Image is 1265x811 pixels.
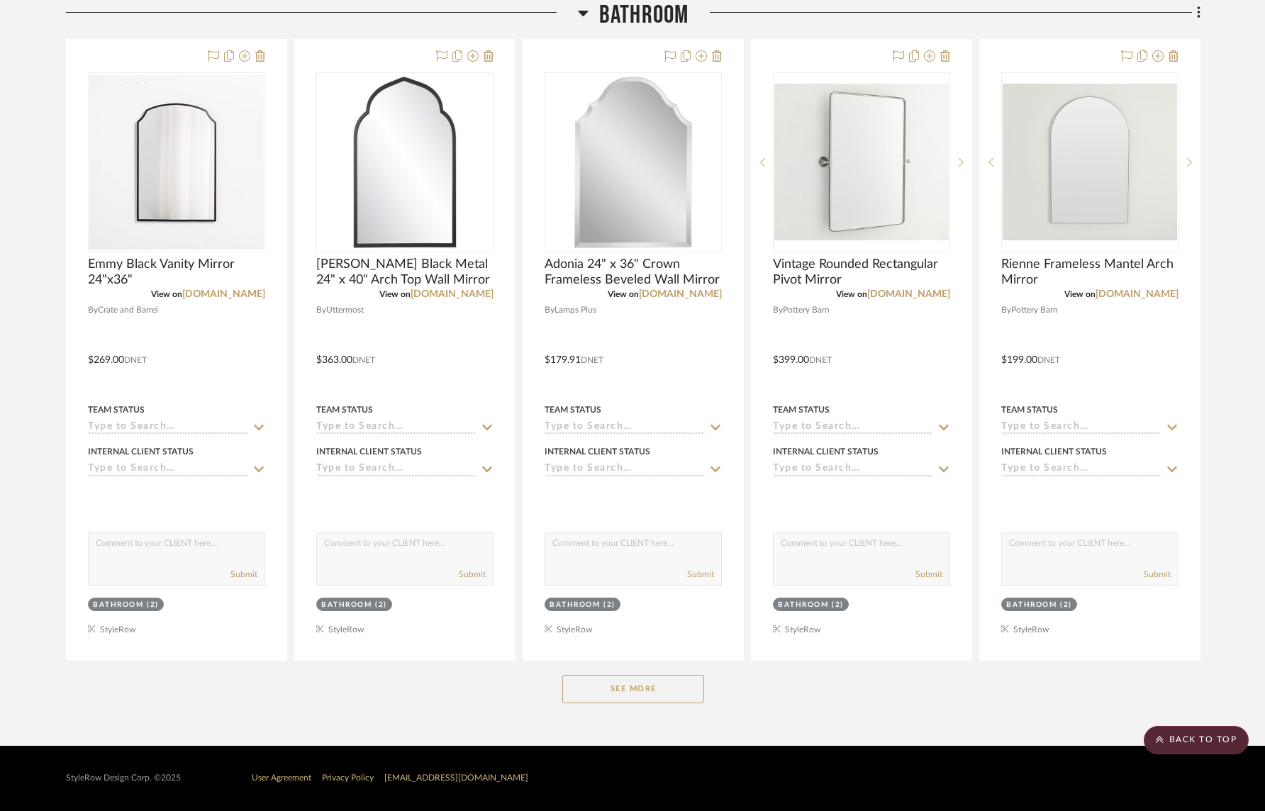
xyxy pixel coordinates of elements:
[384,773,528,782] a: [EMAIL_ADDRESS][DOMAIN_NAME]
[546,75,720,250] img: Adonia 24" x 36" Crown Frameless Beveled Wall Mirror
[1001,463,1161,476] input: Type to Search…
[89,75,264,250] img: Emmy Black Vanity Mirror 24"x36"
[88,257,265,288] span: Emmy Black Vanity Mirror 24"x36"
[88,463,248,476] input: Type to Search…
[773,303,783,317] span: By
[687,568,714,581] button: Submit
[88,303,98,317] span: By
[316,445,422,458] div: Internal Client Status
[318,75,492,250] img: Kenitra Matte Black Metal 24" x 40" Arch Top Wall Mirror
[774,84,949,240] img: Vintage Rounded Rectangular Pivot Mirror
[1003,84,1177,240] img: Rienne Frameless Mantel Arch Mirror
[88,445,194,458] div: Internal Client Status
[1144,726,1249,754] scroll-to-top-button: BACK TO TOP
[316,463,477,476] input: Type to Search…
[774,73,949,252] div: 0
[545,421,705,435] input: Type to Search…
[1006,600,1057,610] div: Bathroom
[1011,303,1058,317] span: Pottery Barn
[316,303,326,317] span: By
[93,600,143,610] div: Bathroom
[316,403,373,416] div: Team Status
[545,445,650,458] div: Internal Client Status
[316,257,494,288] span: [PERSON_NAME] Black Metal 24" x 40" Arch Top Wall Mirror
[379,290,411,298] span: View on
[147,600,159,610] div: (2)
[778,600,828,610] div: Bathroom
[867,289,950,299] a: [DOMAIN_NAME]
[773,463,933,476] input: Type to Search…
[545,463,705,476] input: Type to Search…
[98,303,158,317] span: Crate and Barrel
[773,403,830,416] div: Team Status
[550,600,600,610] div: Bathroom
[545,257,722,288] span: Adonia 24" x 36" Crown Frameless Beveled Wall Mirror
[639,289,722,299] a: [DOMAIN_NAME]
[545,303,555,317] span: By
[88,421,248,435] input: Type to Search…
[1060,600,1072,610] div: (2)
[411,289,494,299] a: [DOMAIN_NAME]
[603,600,615,610] div: (2)
[1096,289,1178,299] a: [DOMAIN_NAME]
[1144,568,1171,581] button: Submit
[88,403,145,416] div: Team Status
[1001,257,1178,288] span: Rienne Frameless Mantel Arch Mirror
[375,600,387,610] div: (2)
[230,568,257,581] button: Submit
[182,289,265,299] a: [DOMAIN_NAME]
[1064,290,1096,298] span: View on
[459,568,486,581] button: Submit
[773,257,950,288] span: Vintage Rounded Rectangular Pivot Mirror
[562,675,704,703] button: See More
[915,568,942,581] button: Submit
[832,600,844,610] div: (2)
[545,403,601,416] div: Team Status
[66,773,181,783] div: StyleRow Design Corp. ©2025
[773,421,933,435] input: Type to Search…
[316,421,477,435] input: Type to Search…
[608,290,639,298] span: View on
[326,303,364,317] span: Uttermost
[1001,303,1011,317] span: By
[252,773,311,782] a: User Agreement
[773,445,879,458] div: Internal Client Status
[322,773,374,782] a: Privacy Policy
[1001,421,1161,435] input: Type to Search…
[783,303,830,317] span: Pottery Barn
[1001,403,1058,416] div: Team Status
[836,290,867,298] span: View on
[151,290,182,298] span: View on
[555,303,596,317] span: Lamps Plus
[1001,445,1107,458] div: Internal Client Status
[321,600,372,610] div: Bathroom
